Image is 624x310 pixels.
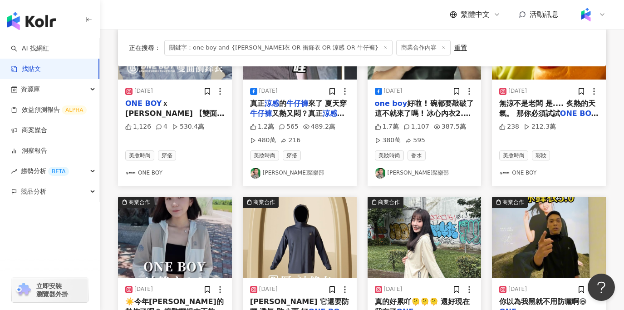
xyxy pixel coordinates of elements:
div: post-image商業合作 [243,197,357,278]
span: 競品分析 [21,181,46,202]
div: BETA [48,167,69,176]
span: 美妝時尚 [125,150,154,160]
div: 595 [405,136,425,145]
mark: ONE [125,99,142,108]
div: [DATE] [134,285,153,293]
img: Kolr%20app%20icon%20%281%29.png [577,6,595,23]
span: 商業合作內容 [396,40,451,55]
a: KOL AvatarONE BOY [499,168,599,179]
span: 穿搭 [158,150,176,160]
div: 216 [280,136,300,145]
img: post-image [118,197,232,278]
mark: 牛仔褲 [286,99,308,108]
div: 387.5萬 [434,122,466,131]
div: [DATE] [384,87,403,95]
div: 565 [279,122,299,131]
span: ｘ[PERSON_NAME] 【雙面穿 [125,99,224,118]
div: 商業合作 [502,198,524,207]
div: 商業合作 [253,198,275,207]
span: 美妝時尚 [375,150,404,160]
div: [DATE] [259,87,278,95]
span: 資源庫 [21,79,40,100]
img: KOL Avatar [250,168,261,179]
div: 489.2萬 [303,122,335,131]
span: 香水 [408,150,426,160]
span: 來了 夏天穿 [308,99,347,108]
a: chrome extension立即安裝 瀏覽器外掛 [12,278,88,302]
div: 商業合作 [128,198,150,207]
span: 無涼不是老闆 是.... 炙熱的天氣。 那你必須試試 [499,99,595,118]
div: 4 [156,122,167,131]
mark: boy [392,99,407,108]
div: 480萬 [250,136,276,145]
span: 美妝時尚 [250,150,279,160]
span: 立即安裝 瀏覽器外掛 [36,282,68,298]
img: chrome extension [15,283,32,297]
div: 530.4萬 [172,122,204,131]
a: KOL AvatarONE BOY [125,168,225,179]
div: 1,126 [125,122,151,131]
div: post-image商業合作 [368,197,482,278]
span: 彩妝 [532,150,550,160]
span: 穿搭 [283,150,301,160]
span: 關鍵字：one boy and {[PERSON_NAME]衣 OR 衝鋒衣 OR 涼感 OR 牛仔褲} [164,40,393,55]
div: 1.7萬 [375,122,399,131]
mark: ONE [560,109,577,118]
span: 正在搜尋 ： [129,44,161,51]
span: 的 [279,99,286,108]
mark: BOY [145,99,162,108]
mark: 涼感 [323,109,344,118]
a: 商案媒合 [11,126,47,135]
span: 美妝時尚 [499,150,528,160]
span: 你以為我黑就不用防曬啊😆 [499,297,587,306]
a: KOL Avatar[PERSON_NAME]聚樂部 [250,168,349,179]
span: 繁體中文 [461,10,490,20]
img: post-image [243,197,357,278]
div: 重置 [454,44,467,51]
span: 趨勢分析 [21,161,69,181]
img: post-image [368,197,482,278]
div: post-image商業合作 [492,197,606,278]
span: 真正 [250,99,265,108]
a: 洞察報告 [11,146,47,155]
div: 212.3萬 [524,122,556,131]
span: 活動訊息 [530,10,559,19]
div: [DATE] [384,285,403,293]
img: logo [7,12,56,30]
div: 380萬 [375,136,401,145]
span: rise [11,168,17,175]
a: 找貼文 [11,65,41,74]
div: [DATE] [508,87,527,95]
a: searchAI 找網紅 [11,44,49,53]
div: 1,107 [403,122,429,131]
img: post-image [492,197,606,278]
a: KOL Avatar[PERSON_NAME]聚樂部 [375,168,474,179]
div: [DATE] [134,87,153,95]
span: 好啦 ! 碗都要敲破了這不就來了嗎 ! 冰心內衣2.0 👉 https:// [375,99,474,138]
iframe: Help Scout Beacon - Open [588,274,615,301]
div: 商業合作 [378,198,400,207]
div: [DATE] [508,285,527,293]
mark: 牛仔褲 [250,109,272,118]
img: KOL Avatar [499,168,510,179]
span: 又熱又悶？真正 [272,109,323,118]
img: KOL Avatar [125,168,136,179]
div: 1.2萬 [250,122,274,131]
img: KOL Avatar [375,168,386,179]
div: post-image商業合作 [118,197,232,278]
a: 效益預測報告ALPHA [11,105,87,115]
div: [DATE] [259,285,278,293]
mark: 涼感 [265,99,279,108]
div: 238 [499,122,519,131]
mark: one [375,99,390,108]
mark: BOY [580,109,598,118]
